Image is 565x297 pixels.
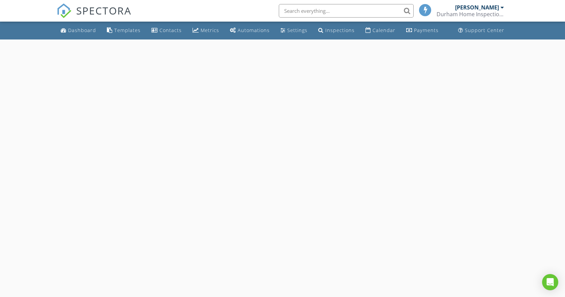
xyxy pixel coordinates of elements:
[542,274,558,290] div: Open Intercom Messenger
[373,27,395,33] div: Calendar
[114,27,141,33] div: Templates
[279,4,414,18] input: Search everything...
[227,24,272,37] a: Automations (Basic)
[455,4,499,11] div: [PERSON_NAME]
[57,3,71,18] img: The Best Home Inspection Software - Spectora
[58,24,99,37] a: Dashboard
[316,24,357,37] a: Inspections
[57,9,131,23] a: SPECTORA
[404,24,441,37] a: Payments
[159,27,182,33] div: Contacts
[363,24,398,37] a: Calendar
[325,27,355,33] div: Inspections
[201,27,219,33] div: Metrics
[149,24,184,37] a: Contacts
[190,24,222,37] a: Metrics
[455,24,507,37] a: Support Center
[278,24,310,37] a: Settings
[437,11,504,18] div: Durham Home Inspection LLC
[465,27,504,33] div: Support Center
[414,27,439,33] div: Payments
[238,27,270,33] div: Automations
[287,27,307,33] div: Settings
[76,3,131,18] span: SPECTORA
[104,24,143,37] a: Templates
[68,27,96,33] div: Dashboard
